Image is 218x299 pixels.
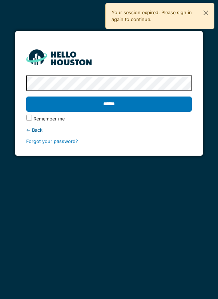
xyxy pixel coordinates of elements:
[26,139,78,144] a: Forgot your password?
[198,3,214,22] button: Close
[105,3,214,29] div: Your session expired. Please sign in again to continue.
[33,115,65,122] label: Remember me
[26,127,192,134] div: ← Back
[26,49,92,65] img: HH_line-BYnF2_Hg.png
